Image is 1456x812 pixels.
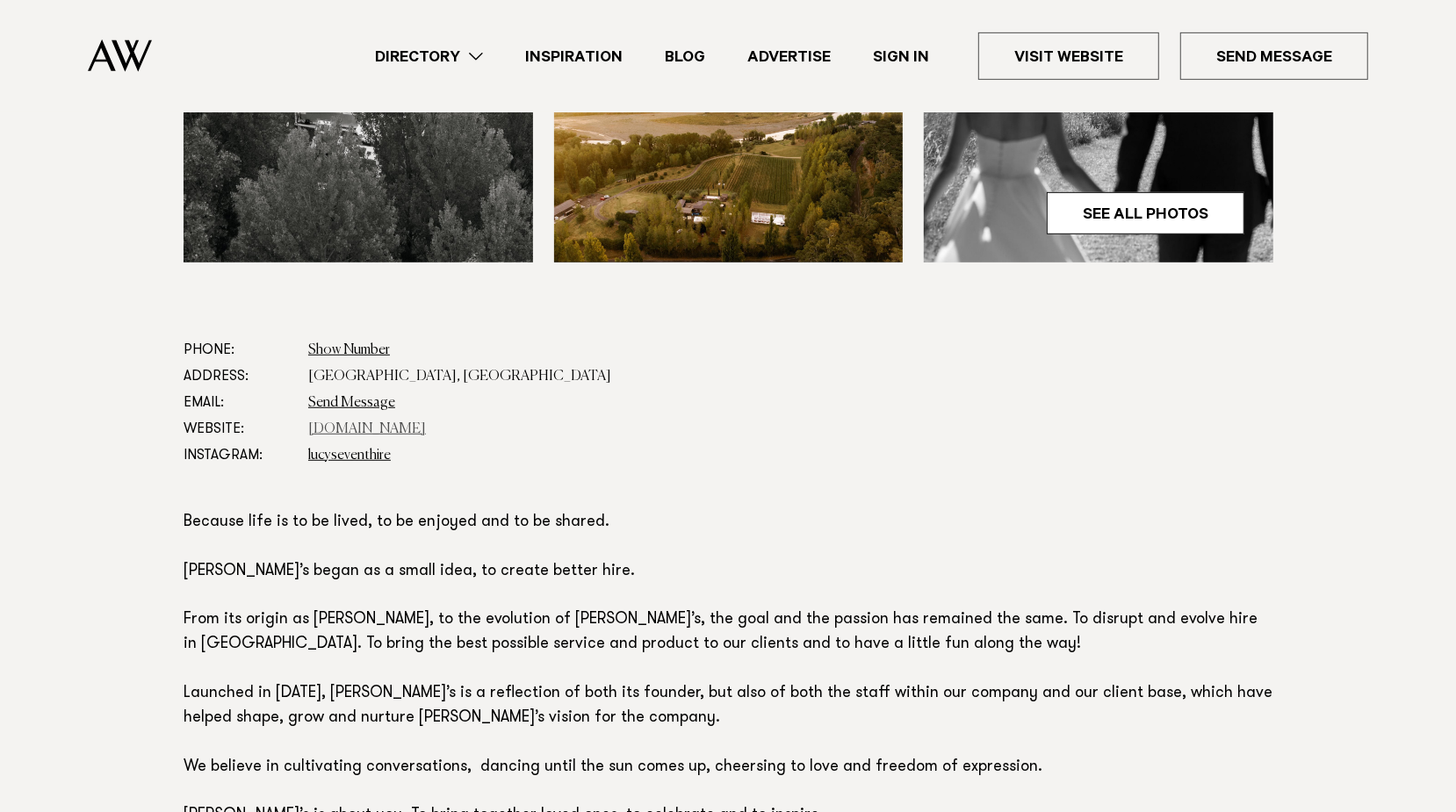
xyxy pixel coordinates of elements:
[852,45,950,68] a: Sign In
[184,363,294,390] dt: Address:
[978,32,1159,80] a: Visit Website
[308,422,426,436] a: [DOMAIN_NAME]
[1047,192,1244,234] a: See All Photos
[184,442,294,469] dt: Instagram:
[308,396,395,410] a: Send Message
[726,45,852,68] a: Advertise
[184,390,294,416] dt: Email:
[184,337,294,363] dt: Phone:
[308,449,391,463] a: lucyseventhire
[644,45,726,68] a: Blog
[88,40,152,72] img: Auckland Weddings Logo
[308,343,390,357] a: Show Number
[354,45,504,68] a: Directory
[184,416,294,442] dt: Website:
[1180,32,1368,80] a: Send Message
[504,45,644,68] a: Inspiration
[308,363,1272,390] dd: [GEOGRAPHIC_DATA], [GEOGRAPHIC_DATA]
